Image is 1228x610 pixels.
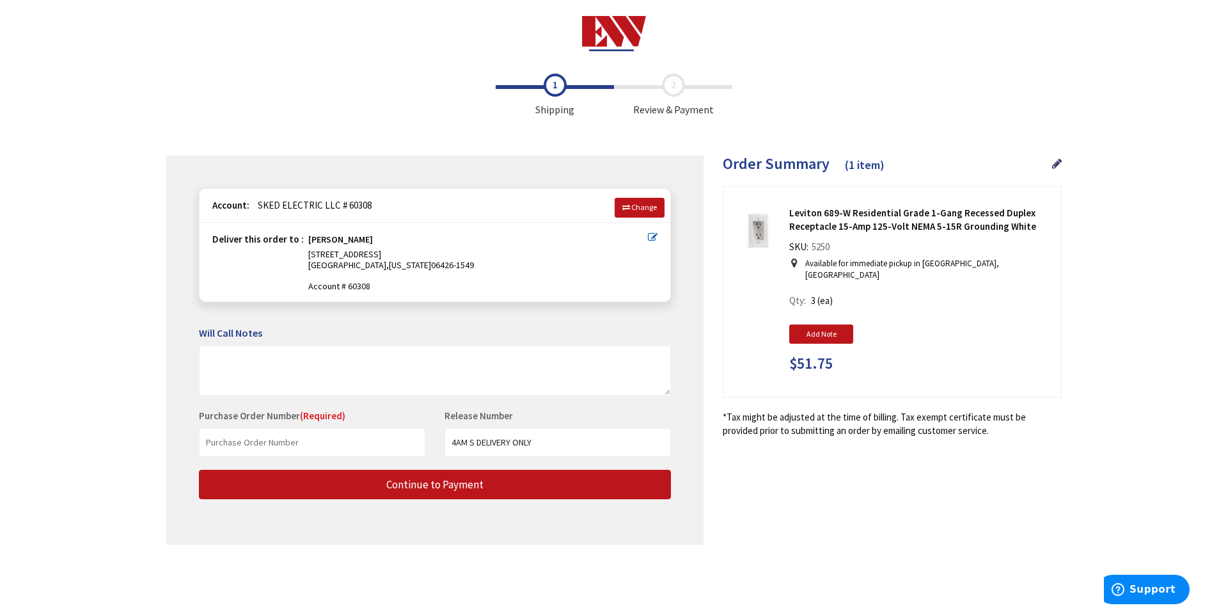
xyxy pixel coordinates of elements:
strong: Deliver this order to : [212,233,304,245]
span: $51.75 [789,355,833,372]
span: Will Call Notes [199,326,262,339]
label: Purchase Order Number [199,409,345,422]
: *Tax might be adjusted at the time of billing. Tax exempt certificate must be provided prior to s... [723,410,1062,438]
input: Release Number [445,428,671,457]
label: Release Number [445,409,513,422]
span: (1 item) [845,157,885,172]
span: Order Summary [723,154,830,173]
span: Review & Payment [614,74,732,117]
strong: Leviton 689-W Residential Grade 1-Gang Recessed Duplex Receptacle 15-Amp 125-Volt NEMA 5-15R Grou... [789,206,1051,234]
button: Continue to Payment [199,470,671,500]
span: (Required) [300,410,345,422]
strong: [PERSON_NAME] [308,234,373,249]
span: SKED ELECTRIC LLC # 60308 [251,199,372,211]
span: Continue to Payment [386,478,484,492]
span: 3 [811,294,815,307]
span: [US_STATE] [389,259,431,271]
span: 06426-1549 [431,259,474,271]
iframe: Opens a widget where you can find more information [1104,575,1190,607]
strong: Account: [212,199,249,211]
span: Account # 60308 [308,281,648,292]
span: [STREET_ADDRESS] [308,248,381,260]
img: Electrical Wholesalers, Inc. [582,16,647,51]
img: Leviton 689-W Residential Grade 1-Gang Recessed Duplex Receptacle 15-Amp 125-Volt NEMA 5-15R Grou... [738,211,778,251]
span: Change [631,202,657,212]
div: SKU: [789,240,833,258]
span: 5250 [808,241,833,253]
span: Qty [789,294,804,307]
span: [GEOGRAPHIC_DATA], [308,259,389,271]
input: Purchase Order Number [199,428,425,457]
p: Available for immediate pickup in [GEOGRAPHIC_DATA], [GEOGRAPHIC_DATA] [805,258,1045,282]
span: Shipping [496,74,614,117]
a: Change [615,198,665,217]
span: (ea) [817,294,833,307]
